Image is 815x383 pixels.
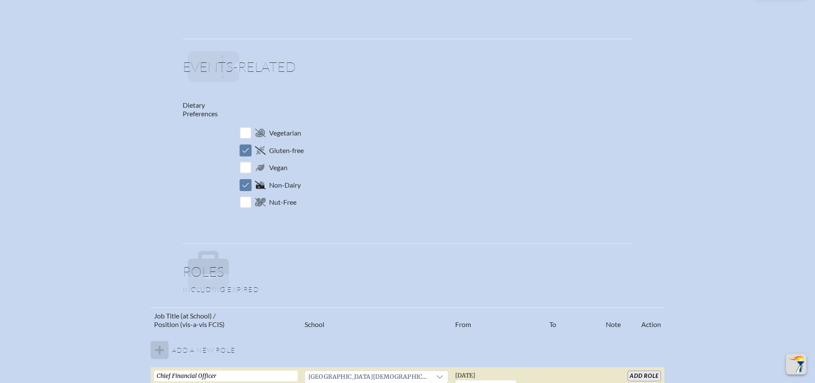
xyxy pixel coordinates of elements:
[301,308,452,333] th: School
[183,265,633,285] h1: Roles
[183,285,633,294] p: Including expired
[183,60,633,80] h1: Events-related
[786,354,806,374] button: Scroll Top
[269,129,301,137] span: Vegetarian
[183,101,218,118] label: Dietary Preferences
[788,356,805,373] img: To the top
[269,163,287,172] span: Vegan
[154,371,298,381] input: Job Title, eg, Science Teacher, 5th Grade
[269,198,296,206] span: Nut-Free
[269,181,301,189] span: Non-Dairy
[628,371,661,381] input: add Role
[624,308,664,333] th: Action
[305,371,432,383] span: Saint Stephen’s Episcopal School (Bradenton)
[602,308,624,333] th: Note
[455,372,475,379] span: [DATE]
[452,308,545,333] th: From
[546,308,603,333] th: To
[269,146,304,155] span: Gluten-free
[151,308,301,333] th: Job Title (at School) / Position (vis-a-vis FCIS)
